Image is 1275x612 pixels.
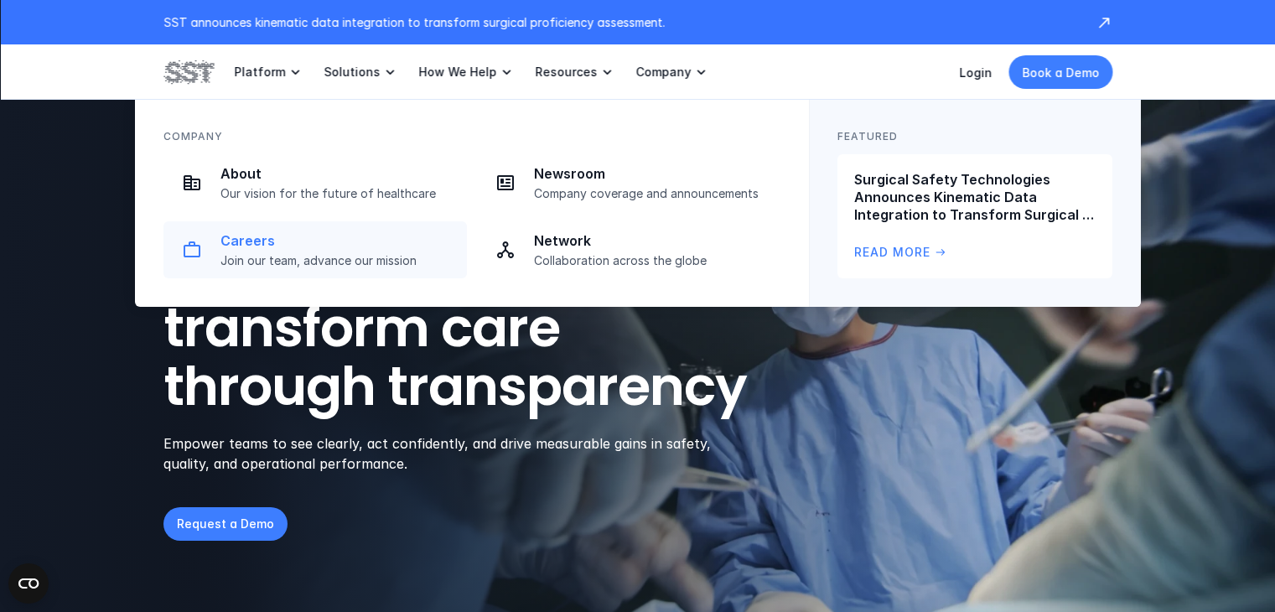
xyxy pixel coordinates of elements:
img: SST logo [163,58,214,86]
p: Empower teams to see clearly, act confidently, and drive measurable gains in safety, quality, and... [163,433,733,474]
p: Surgical Safety Technologies Announces Kinematic Data Integration to Transform Surgical Proficien... [854,171,1096,223]
p: Join our team, advance our mission [220,253,457,268]
p: Resources [535,65,597,80]
p: Request a Demo [177,515,274,532]
p: Company [163,128,223,144]
p: Company [635,65,691,80]
img: Company icon [182,173,202,193]
p: Read More [854,243,930,262]
h1: The black box technology to transform care through transparency [163,180,827,417]
p: FEATURED [837,128,898,144]
p: Careers [220,232,457,250]
p: Company coverage and announcements [534,186,770,201]
p: Newsroom [534,165,770,183]
p: Book a Demo [1022,64,1099,81]
img: Network icon [495,240,516,260]
a: Request a Demo [163,507,288,541]
p: Collaboration across the globe [534,253,770,268]
p: Platform [234,65,285,80]
img: Briefcase icon [182,240,202,260]
a: Book a Demo [1008,55,1112,89]
a: Login [959,65,992,80]
span: arrow_right_alt [934,246,947,259]
p: Solutions [324,65,380,80]
img: Newspaper icon [495,173,516,193]
a: Surgical Safety Technologies Announces Kinematic Data Integration to Transform Surgical Proficien... [837,154,1112,278]
p: Our vision for the future of healthcare [220,186,457,201]
p: SST announces kinematic data integration to transform surgical proficiency assessment. [163,13,1079,31]
a: Briefcase iconCareersJoin our team, advance our mission [163,221,467,278]
button: Open CMP widget [8,563,49,604]
p: About [220,165,457,183]
p: Network [534,232,770,250]
a: Network iconNetworkCollaboration across the globe [477,221,780,278]
a: Company iconAboutOur vision for the future of healthcare [163,154,467,211]
a: Newspaper iconNewsroomCompany coverage and announcements [477,154,780,211]
p: How We Help [418,65,496,80]
a: Platform [234,44,303,100]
